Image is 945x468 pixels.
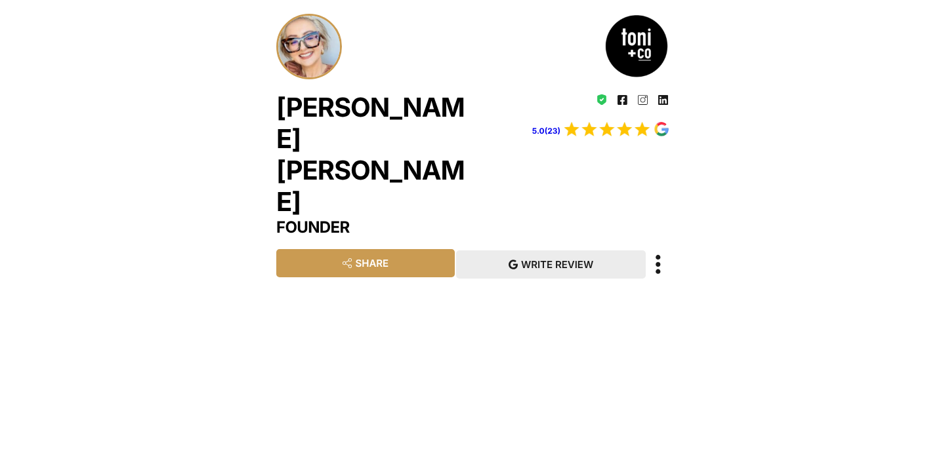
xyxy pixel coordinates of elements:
a: WRITE REVIEW [456,250,646,279]
h3: FOUNDER [276,218,466,237]
span: SHARE [355,258,388,268]
a: 5.0(23) [532,126,560,136]
img: Toni-Photo-e1743037404706.jpg [276,14,342,79]
span: WRITE REVIEW [521,260,593,269]
a: SHARE [276,249,455,277]
h2: [PERSON_NAME] [PERSON_NAME] [276,92,466,218]
img: Google 5 star rating badge for verified trade and service businesses [564,122,669,138]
